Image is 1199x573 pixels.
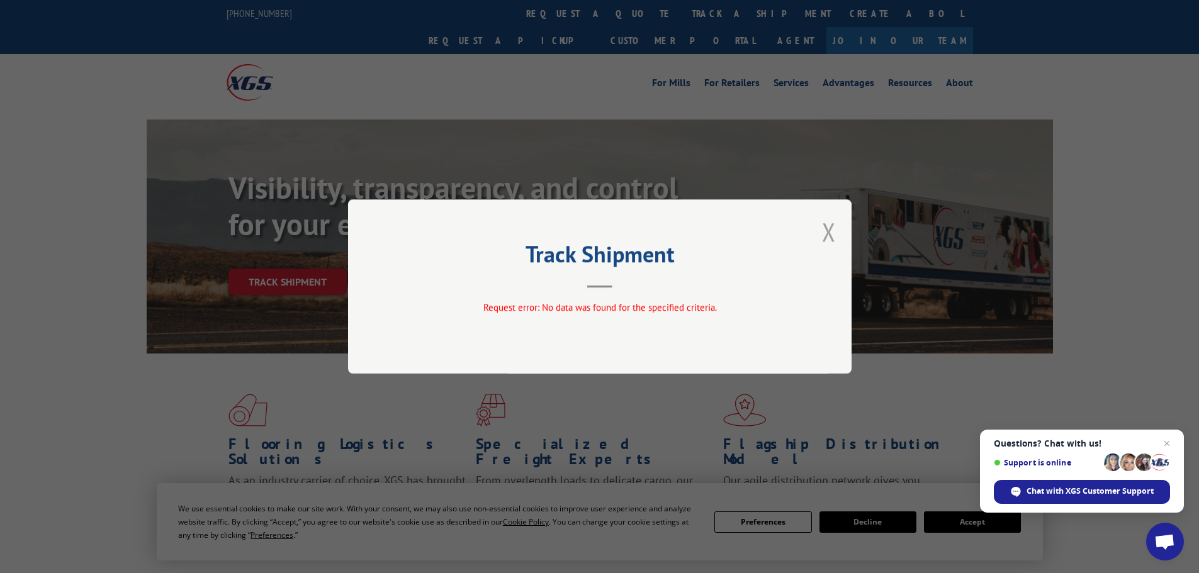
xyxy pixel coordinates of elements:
span: Close chat [1159,436,1174,451]
span: Questions? Chat with us! [994,438,1170,448]
span: Support is online [994,458,1100,467]
h2: Track Shipment [411,245,789,269]
div: Chat with XGS Customer Support [994,480,1170,504]
button: Close modal [822,215,836,248]
div: Open chat [1146,523,1184,560]
span: Chat with XGS Customer Support [1027,486,1154,497]
span: Request error: No data was found for the specified criteria. [483,301,716,313]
